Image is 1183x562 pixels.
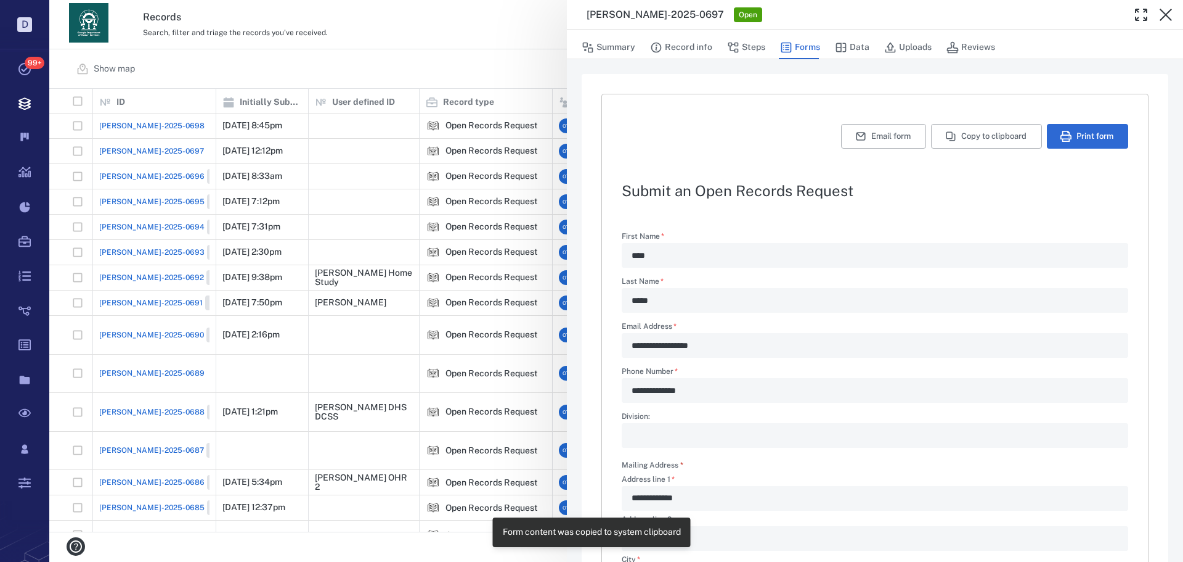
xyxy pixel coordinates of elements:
[1047,124,1128,149] button: Print form
[587,7,724,22] h3: [PERSON_NAME]-2025-0697
[680,461,683,469] span: required
[622,368,1128,378] label: Phone Number
[25,57,44,69] span: 99+
[622,378,1128,403] div: Phone Number
[622,460,683,471] label: Mailing Address
[503,521,681,543] div: Form content was copied to system clipboard
[622,288,1128,313] div: Last Name
[17,17,32,32] p: D
[650,36,712,59] button: Record info
[622,413,1128,423] label: Division:
[736,10,760,20] span: Open
[622,323,1128,333] label: Email Address
[622,476,1128,486] label: Address line 1
[622,333,1128,358] div: Email Address
[931,124,1042,149] button: Copy to clipboard
[622,233,1128,243] label: First Name
[1153,2,1178,27] button: Close
[780,36,820,59] button: Forms
[884,36,932,59] button: Uploads
[622,423,1128,448] div: Division:
[622,183,1128,198] h2: Submit an Open Records Request
[727,36,765,59] button: Steps
[622,516,1128,526] label: Address line 2
[835,36,869,59] button: Data
[1129,2,1153,27] button: Toggle Fullscreen
[582,36,635,59] button: Summary
[946,36,995,59] button: Reviews
[841,124,926,149] button: Email form
[622,243,1128,268] div: First Name
[622,278,1128,288] label: Last Name
[28,9,53,20] span: Help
